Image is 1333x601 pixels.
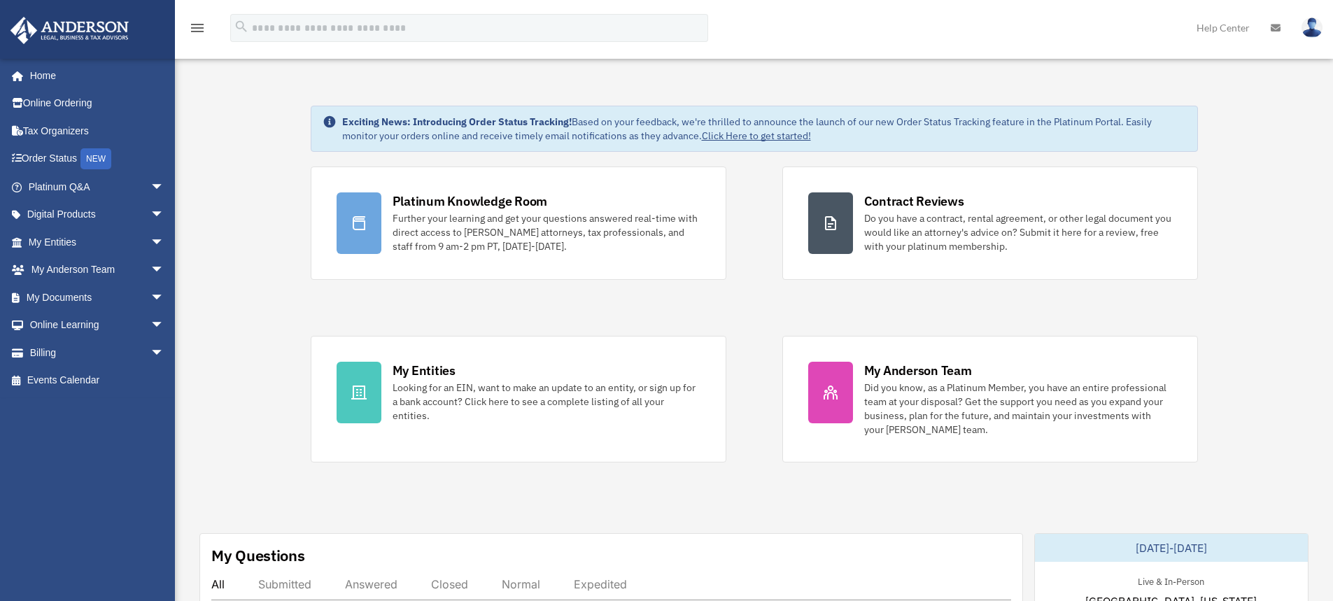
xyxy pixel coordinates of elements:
div: Normal [502,577,540,591]
a: menu [189,24,206,36]
a: My Documentsarrow_drop_down [10,283,185,311]
div: My Anderson Team [864,362,972,379]
span: arrow_drop_down [150,228,178,257]
a: Tax Organizers [10,117,185,145]
div: Do you have a contract, rental agreement, or other legal document you would like an attorney's ad... [864,211,1172,253]
div: My Entities [393,362,456,379]
div: Expedited [574,577,627,591]
a: My Entities Looking for an EIN, want to make an update to an entity, or sign up for a bank accoun... [311,336,726,462]
a: Digital Productsarrow_drop_down [10,201,185,229]
a: Online Ordering [10,90,185,118]
a: My Anderson Teamarrow_drop_down [10,256,185,284]
img: User Pic [1302,17,1323,38]
div: Did you know, as a Platinum Member, you have an entire professional team at your disposal? Get th... [864,381,1172,437]
a: Billingarrow_drop_down [10,339,185,367]
span: arrow_drop_down [150,173,178,201]
a: My Anderson Team Did you know, as a Platinum Member, you have an entire professional team at your... [782,336,1198,462]
a: Platinum Knowledge Room Further your learning and get your questions answered real-time with dire... [311,167,726,280]
div: Based on your feedback, we're thrilled to announce the launch of our new Order Status Tracking fe... [342,115,1186,143]
span: arrow_drop_down [150,339,178,367]
a: Home [10,62,178,90]
span: arrow_drop_down [150,283,178,312]
div: My Questions [211,545,305,566]
div: Live & In-Person [1127,573,1215,588]
div: Closed [431,577,468,591]
span: arrow_drop_down [150,201,178,229]
div: All [211,577,225,591]
a: Online Learningarrow_drop_down [10,311,185,339]
strong: Exciting News: Introducing Order Status Tracking! [342,115,572,128]
div: Looking for an EIN, want to make an update to an entity, or sign up for a bank account? Click her... [393,381,700,423]
a: Events Calendar [10,367,185,395]
div: [DATE]-[DATE] [1035,534,1308,562]
div: Platinum Knowledge Room [393,192,548,210]
a: Contract Reviews Do you have a contract, rental agreement, or other legal document you would like... [782,167,1198,280]
div: Contract Reviews [864,192,964,210]
span: arrow_drop_down [150,311,178,340]
a: Click Here to get started! [702,129,811,142]
span: arrow_drop_down [150,256,178,285]
div: Further your learning and get your questions answered real-time with direct access to [PERSON_NAM... [393,211,700,253]
a: My Entitiesarrow_drop_down [10,228,185,256]
a: Platinum Q&Aarrow_drop_down [10,173,185,201]
div: Answered [345,577,397,591]
i: menu [189,20,206,36]
img: Anderson Advisors Platinum Portal [6,17,133,44]
div: Submitted [258,577,311,591]
a: Order StatusNEW [10,145,185,174]
i: search [234,19,249,34]
div: NEW [80,148,111,169]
